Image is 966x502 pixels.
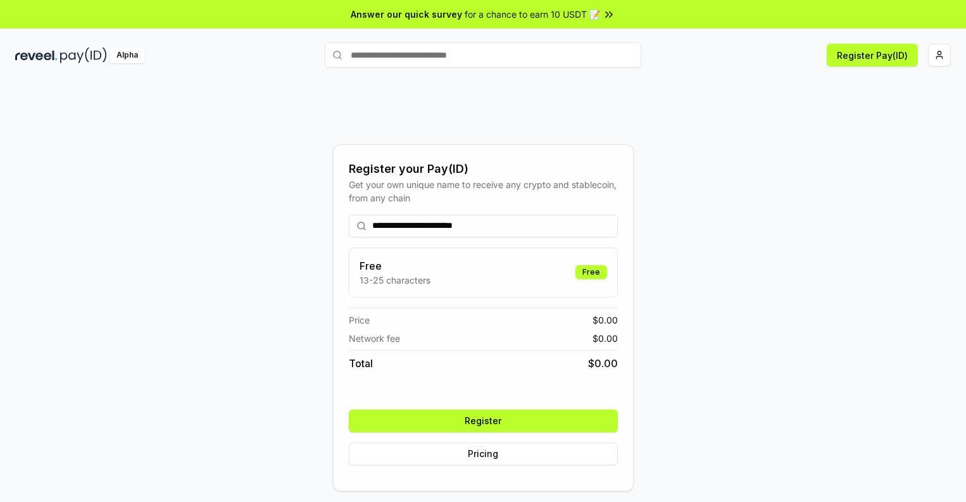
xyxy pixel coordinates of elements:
[593,332,618,345] span: $ 0.00
[349,356,373,371] span: Total
[60,47,107,63] img: pay_id
[575,265,607,279] div: Free
[110,47,145,63] div: Alpha
[827,44,918,66] button: Register Pay(ID)
[349,160,618,178] div: Register your Pay(ID)
[360,258,430,273] h3: Free
[593,313,618,327] span: $ 0.00
[351,8,462,21] span: Answer our quick survey
[465,8,600,21] span: for a chance to earn 10 USDT 📝
[349,313,370,327] span: Price
[349,178,618,204] div: Get your own unique name to receive any crypto and stablecoin, from any chain
[349,442,618,465] button: Pricing
[349,410,618,432] button: Register
[360,273,430,287] p: 13-25 characters
[349,332,400,345] span: Network fee
[15,47,58,63] img: reveel_dark
[588,356,618,371] span: $ 0.00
